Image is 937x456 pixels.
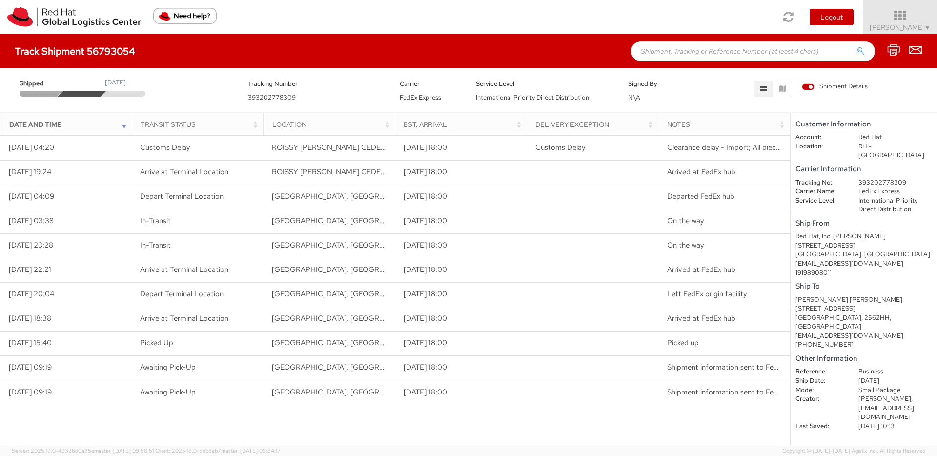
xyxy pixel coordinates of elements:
span: On the way [667,216,704,226]
div: 19198908011 [795,269,932,278]
td: [DATE] 18:00 [395,282,527,307]
span: Copyright © [DATE]-[DATE] Agistix Inc., All Rights Reserved [782,447,925,455]
span: Arrive at Terminal Location [140,167,228,177]
h5: Ship To [795,282,932,290]
span: Arrive at Terminal Location [140,313,228,323]
span: RALEIGH, NC, US [272,362,504,372]
h5: Service Level [476,81,613,87]
span: In-Transit [140,240,171,250]
td: [DATE] 18:00 [395,185,527,209]
span: Customs Delay [535,143,585,152]
span: Awaiting Pick-Up [140,387,196,397]
div: Notes [667,120,787,129]
span: master, [DATE] 09:34:17 [221,447,281,454]
span: Client: 2025.18.0-5db8ab7 [155,447,281,454]
span: Left FedEx origin facility [667,289,747,299]
span: Picked up [667,338,699,348]
span: 393202778309 [248,93,296,102]
span: Shipment information sent to FedEx [667,362,786,372]
dt: Ship Date: [788,376,851,386]
span: Customs Delay [140,143,190,152]
dt: Reference: [788,367,851,376]
div: [STREET_ADDRESS] [795,241,932,250]
dt: Service Level: [788,196,851,206]
span: N\A [628,93,640,102]
dt: Mode: [788,386,851,395]
span: Shipment information sent to FedEx [667,387,786,397]
span: Arrived at FedEx hub [667,265,735,274]
button: Need help? [153,8,217,24]
div: Location [272,120,392,129]
h5: Carrier Information [795,165,932,173]
label: Shipment Details [802,82,868,93]
h5: Signed By [628,81,690,87]
td: [DATE] 18:00 [395,380,527,404]
div: [GEOGRAPHIC_DATA], 2562HH, [GEOGRAPHIC_DATA] [795,313,932,332]
span: MEMPHIS, TN, US [272,265,504,274]
div: Date and Time [9,120,129,129]
div: [STREET_ADDRESS] [795,304,932,313]
span: Depart Terminal Location [140,289,224,299]
span: FedEx Express [400,93,441,102]
dt: Location: [788,142,851,151]
span: Arrived at FedEx hub [667,313,735,323]
span: [PERSON_NAME] [870,23,931,32]
span: MEMPHIS, TN, US [272,216,504,226]
span: On the way [667,240,704,250]
span: RALEIGH, NC, US [272,387,504,397]
span: In-Transit [140,216,171,226]
img: rh-logistics-00dfa346123c4ec078e1.svg [7,7,141,27]
span: Clearance delay - Import; All pieces have not arrived at clearance port together. [667,143,929,152]
td: [DATE] 18:00 [395,355,527,380]
span: RALEIGH, NC, US [272,313,504,323]
input: Shipment, Tracking or Reference Number (at least 4 chars) [631,41,875,61]
dt: Creator: [788,394,851,404]
td: [DATE] 18:00 [395,209,527,233]
div: Transit Status [141,120,260,129]
h5: Other Information [795,354,932,363]
div: Red Hat, Inc. [PERSON_NAME] [795,232,932,241]
div: Delivery Exception [535,120,655,129]
span: Awaiting Pick-Up [140,362,196,372]
h5: Carrier [400,81,461,87]
dt: Carrier Name: [788,187,851,196]
h5: Customer Information [795,120,932,128]
h5: Ship From [795,219,932,228]
dt: Account: [788,133,851,142]
div: [GEOGRAPHIC_DATA], [GEOGRAPHIC_DATA] [795,250,932,259]
span: Arrived at FedEx hub [667,167,735,177]
span: ▼ [925,24,931,32]
span: Shipment Details [802,82,868,91]
h4: Track Shipment 56793054 [15,46,135,57]
dt: Tracking No: [788,178,851,187]
div: [DATE] [105,78,126,87]
span: Shipped [20,79,61,88]
td: [DATE] 18:00 [395,307,527,331]
span: Arrive at Terminal Location [140,265,228,274]
td: [DATE] 18:00 [395,233,527,258]
span: Server: 2025.19.0-49328d0a35e [12,447,154,454]
div: [PERSON_NAME] [PERSON_NAME] [795,295,932,305]
div: Est. Arrival [404,120,523,129]
span: ROISSY CHARLES DE GAULLE CEDEX, 95, FR [272,167,411,177]
td: [DATE] 18:00 [395,160,527,185]
span: master, [DATE] 09:50:51 [94,447,154,454]
span: RALEIGH, NC, US [272,338,504,348]
span: Picked Up [140,338,173,348]
span: RALEIGH, NC, US [272,289,504,299]
div: [EMAIL_ADDRESS][DOMAIN_NAME] [795,332,932,341]
span: International Priority Direct Distribution [476,93,589,102]
td: [DATE] 18:00 [395,331,527,355]
span: ROISSY CHARLES DE GAULLE CEDEX, 95, FR [272,143,411,152]
span: Depart Terminal Location [140,191,224,201]
div: [PHONE_NUMBER] [795,340,932,350]
span: Departed FedEx hub [667,191,734,201]
span: MEMPHIS, TN, US [272,191,504,201]
button: Logout [810,9,854,25]
span: MEMPHIS, TN, US [272,240,504,250]
span: [PERSON_NAME], [858,394,913,403]
td: [DATE] 18:00 [395,258,527,282]
h5: Tracking Number [248,81,386,87]
dt: Last Saved: [788,422,851,431]
td: [DATE] 18:00 [395,136,527,160]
